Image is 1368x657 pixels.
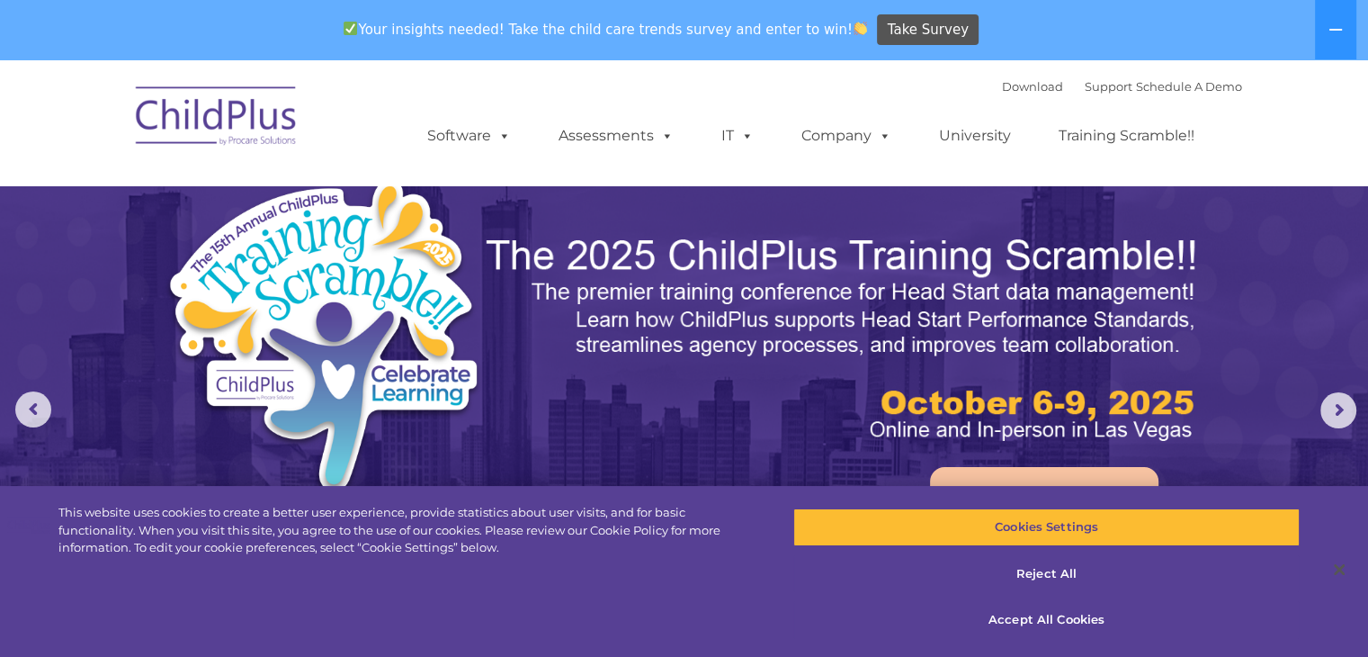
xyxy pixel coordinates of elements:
[793,601,1300,639] button: Accept All Cookies
[250,193,326,206] span: Phone number
[58,504,753,557] div: This website uses cookies to create a better user experience, provide statistics about user visit...
[783,118,909,154] a: Company
[1319,550,1359,589] button: Close
[1085,79,1132,94] a: Support
[127,74,307,164] img: ChildPlus by Procare Solutions
[1041,118,1212,154] a: Training Scramble!!
[250,119,305,132] span: Last name
[793,555,1300,593] button: Reject All
[1002,79,1242,94] font: |
[703,118,772,154] a: IT
[336,12,875,47] span: Your insights needed! Take the child care trends survey and enter to win!
[930,467,1158,527] a: Learn More
[541,118,692,154] a: Assessments
[409,118,529,154] a: Software
[921,118,1029,154] a: University
[1002,79,1063,94] a: Download
[854,22,867,35] img: 👏
[877,14,979,46] a: Take Survey
[793,508,1300,546] button: Cookies Settings
[1136,79,1242,94] a: Schedule A Demo
[888,14,969,46] span: Take Survey
[344,22,357,35] img: ✅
